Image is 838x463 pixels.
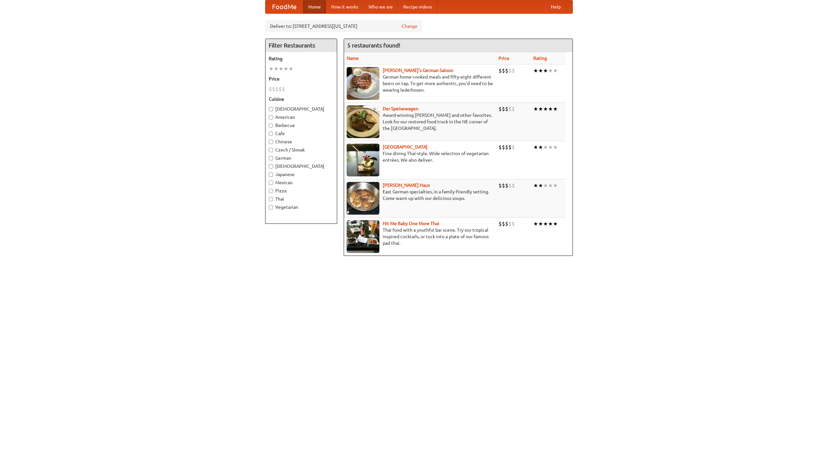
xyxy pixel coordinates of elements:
li: ★ [553,144,558,151]
li: $ [505,67,508,74]
li: ★ [548,220,553,227]
li: ★ [543,67,548,74]
li: ★ [533,144,538,151]
li: $ [512,144,515,151]
label: Cafe [269,130,334,137]
li: $ [512,67,515,74]
li: $ [505,220,508,227]
li: ★ [548,182,553,189]
li: $ [269,85,272,93]
li: $ [505,144,508,151]
img: kohlhaus.jpg [347,182,379,215]
li: ★ [538,144,543,151]
li: ★ [533,182,538,189]
input: Barbecue [269,123,273,128]
li: $ [512,220,515,227]
a: Help [546,0,566,13]
li: $ [282,85,285,93]
input: Japanese [269,172,273,177]
ng-pluralize: 5 restaurants found! [347,42,400,48]
li: $ [499,67,502,74]
a: Home [303,0,326,13]
label: Thai [269,196,334,202]
input: American [269,115,273,119]
a: Recipe videos [398,0,437,13]
a: Rating [533,56,547,61]
li: $ [499,182,502,189]
h5: Rating [269,55,334,62]
input: Thai [269,197,273,201]
img: speisewagen.jpg [347,105,379,138]
li: $ [512,105,515,113]
li: $ [499,144,502,151]
li: ★ [543,182,548,189]
h5: Cuisine [269,96,334,102]
a: Who we are [363,0,398,13]
label: Barbecue [269,122,334,129]
li: $ [505,182,508,189]
li: $ [508,144,512,151]
input: Vegetarian [269,205,273,209]
h5: Price [269,76,334,82]
li: $ [508,105,512,113]
label: American [269,114,334,120]
input: German [269,156,273,160]
a: [PERSON_NAME]'s German Saloon [383,68,453,73]
li: ★ [279,65,283,72]
li: ★ [543,220,548,227]
li: $ [502,105,505,113]
h4: Filter Restaurants [265,39,337,52]
li: ★ [553,67,558,74]
label: Japanese [269,171,334,178]
label: [DEMOGRAPHIC_DATA] [269,163,334,169]
li: $ [275,85,279,93]
input: [DEMOGRAPHIC_DATA] [269,164,273,169]
label: Czech / Slovak [269,147,334,153]
li: ★ [533,67,538,74]
li: $ [499,220,502,227]
li: ★ [274,65,279,72]
label: [DEMOGRAPHIC_DATA] [269,106,334,112]
li: $ [502,144,505,151]
input: Pizza [269,189,273,193]
li: ★ [553,182,558,189]
a: Der Speisewagen [383,106,418,111]
a: FoodMe [265,0,303,13]
li: $ [279,85,282,93]
input: Mexican [269,181,273,185]
li: $ [502,182,505,189]
p: East German specialties, in a family-friendly setting. Come warm up with our delicious soups. [347,188,493,202]
li: ★ [533,105,538,113]
a: Price [499,56,509,61]
p: Award-winning [PERSON_NAME] and other favorites. Look for our restored food truck in the NE corne... [347,112,493,132]
li: ★ [538,182,543,189]
p: Thai food with a youthful bar scene. Try our tropical inspired cocktails, or tuck into a plate of... [347,227,493,246]
li: ★ [543,105,548,113]
li: ★ [538,67,543,74]
a: Change [402,23,417,29]
li: $ [505,105,508,113]
li: ★ [548,105,553,113]
li: $ [502,67,505,74]
label: Mexican [269,179,334,186]
label: Pizza [269,187,334,194]
p: Fine dining Thai-style. Wide selection of vegetarian entrées. We also deliver. [347,150,493,163]
li: $ [499,105,502,113]
li: ★ [283,65,288,72]
label: German [269,155,334,161]
a: [GEOGRAPHIC_DATA] [383,144,428,150]
li: $ [508,220,512,227]
li: $ [508,182,512,189]
li: ★ [538,105,543,113]
li: $ [272,85,275,93]
a: How it works [326,0,363,13]
li: ★ [548,144,553,151]
li: ★ [548,67,553,74]
li: ★ [553,220,558,227]
a: Name [347,56,359,61]
li: $ [508,67,512,74]
li: ★ [543,144,548,151]
input: [DEMOGRAPHIC_DATA] [269,107,273,111]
